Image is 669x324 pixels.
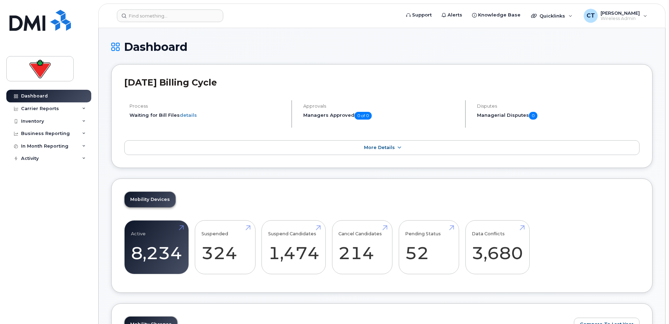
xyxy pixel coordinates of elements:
span: 0 [529,112,537,120]
a: Data Conflicts 3,680 [472,224,523,270]
a: details [180,112,197,118]
span: More Details [364,145,395,150]
a: Mobility Devices [125,192,175,207]
h4: Approvals [303,103,459,109]
h4: Disputes [477,103,640,109]
a: Suspended 324 [201,224,249,270]
h4: Process [130,103,285,109]
li: Waiting for Bill Files [130,112,285,119]
span: 0 of 0 [355,112,372,120]
h5: Managerial Disputes [477,112,640,120]
h2: [DATE] Billing Cycle [124,77,640,88]
a: Active 8,234 [131,224,182,270]
a: Pending Status 52 [405,224,452,270]
a: Suspend Candidates 1,474 [268,224,319,270]
a: Cancel Candidates 214 [338,224,386,270]
h5: Managers Approved [303,112,459,120]
h1: Dashboard [111,41,653,53]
